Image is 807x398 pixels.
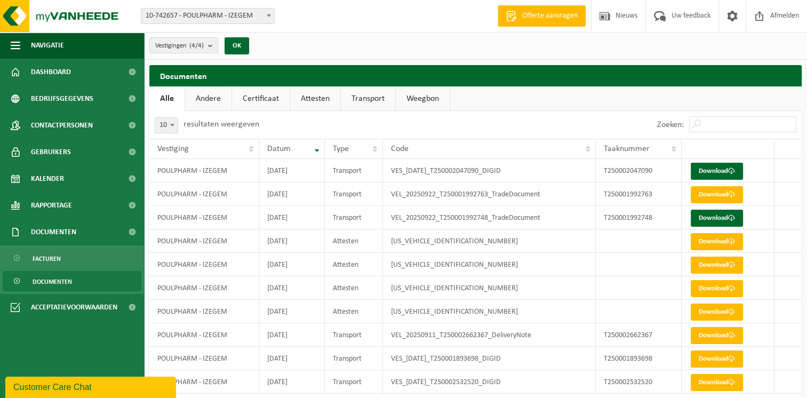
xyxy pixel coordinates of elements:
[149,300,259,323] td: POULPHARM - IZEGEM
[259,229,325,253] td: [DATE]
[383,276,596,300] td: [US_VEHICLE_IDENTIFICATION_NUMBER]
[185,86,231,111] a: Andere
[149,182,259,206] td: POULPHARM - IZEGEM
[691,233,743,250] a: Download
[691,351,743,368] a: Download
[149,65,802,86] h2: Documenten
[149,370,259,394] td: POULPHARM - IZEGEM
[383,182,596,206] td: VEL_20250922_T250001992763_TradeDocument
[325,159,383,182] td: Transport
[31,192,72,219] span: Rapportage
[33,272,72,292] span: Documenten
[383,206,596,229] td: VEL_20250922_T250001992748_TradeDocument
[259,276,325,300] td: [DATE]
[691,186,743,203] a: Download
[155,117,178,133] span: 10
[267,145,291,153] span: Datum
[691,327,743,344] a: Download
[691,210,743,227] a: Download
[498,5,586,27] a: Offerte aanvragen
[155,38,204,54] span: Vestigingen
[691,374,743,391] a: Download
[149,253,259,276] td: POULPHARM - IZEGEM
[259,347,325,370] td: [DATE]
[383,370,596,394] td: VES_[DATE]_T250002532520_DIGID
[325,182,383,206] td: Transport
[691,257,743,274] a: Download
[333,145,349,153] span: Type
[3,248,141,268] a: Facturen
[596,347,682,370] td: T250001893698
[596,370,682,394] td: T250002532520
[225,37,249,54] button: OK
[149,276,259,300] td: POULPHARM - IZEGEM
[325,370,383,394] td: Transport
[383,300,596,323] td: [US_VEHICLE_IDENTIFICATION_NUMBER]
[325,206,383,229] td: Transport
[259,206,325,229] td: [DATE]
[325,347,383,370] td: Transport
[141,8,275,24] span: 10-742657 - POULPHARM - IZEGEM
[325,300,383,323] td: Attesten
[31,32,64,59] span: Navigatie
[149,347,259,370] td: POULPHARM - IZEGEM
[31,59,71,85] span: Dashboard
[31,112,93,139] span: Contactpersonen
[31,165,64,192] span: Kalender
[189,42,204,49] count: (4/4)
[383,229,596,253] td: [US_VEHICLE_IDENTIFICATION_NUMBER]
[149,323,259,347] td: POULPHARM - IZEGEM
[259,300,325,323] td: [DATE]
[149,159,259,182] td: POULPHARM - IZEGEM
[383,347,596,370] td: VES_[DATE]_T250001893698_DIGID
[259,323,325,347] td: [DATE]
[325,276,383,300] td: Attesten
[183,120,259,129] label: resultaten weergeven
[596,159,682,182] td: T250002047090
[259,159,325,182] td: [DATE]
[259,370,325,394] td: [DATE]
[33,249,61,269] span: Facturen
[657,121,684,129] label: Zoeken:
[3,271,141,291] a: Documenten
[31,219,76,245] span: Documenten
[604,145,650,153] span: Taaknummer
[232,86,290,111] a: Certificaat
[157,145,189,153] span: Vestiging
[325,253,383,276] td: Attesten
[691,163,743,180] a: Download
[155,118,178,133] span: 10
[325,229,383,253] td: Attesten
[520,11,580,21] span: Offerte aanvragen
[383,323,596,347] td: VEL_20250911_T250002662367_DeliveryNote
[383,159,596,182] td: VES_[DATE]_T250002047090_DIGID
[691,304,743,321] a: Download
[325,323,383,347] td: Transport
[383,253,596,276] td: [US_VEHICLE_IDENTIFICATION_NUMBER]
[691,280,743,297] a: Download
[259,253,325,276] td: [DATE]
[149,37,218,53] button: Vestigingen(4/4)
[596,182,682,206] td: T250001992763
[396,86,450,111] a: Weegbon
[141,9,274,23] span: 10-742657 - POULPHARM - IZEGEM
[259,182,325,206] td: [DATE]
[5,375,178,398] iframe: chat widget
[31,85,93,112] span: Bedrijfsgegevens
[149,229,259,253] td: POULPHARM - IZEGEM
[31,294,117,321] span: Acceptatievoorwaarden
[290,86,340,111] a: Attesten
[149,206,259,229] td: POULPHARM - IZEGEM
[31,139,71,165] span: Gebruikers
[341,86,395,111] a: Transport
[149,86,185,111] a: Alle
[391,145,409,153] span: Code
[596,323,682,347] td: T250002662367
[596,206,682,229] td: T250001992748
